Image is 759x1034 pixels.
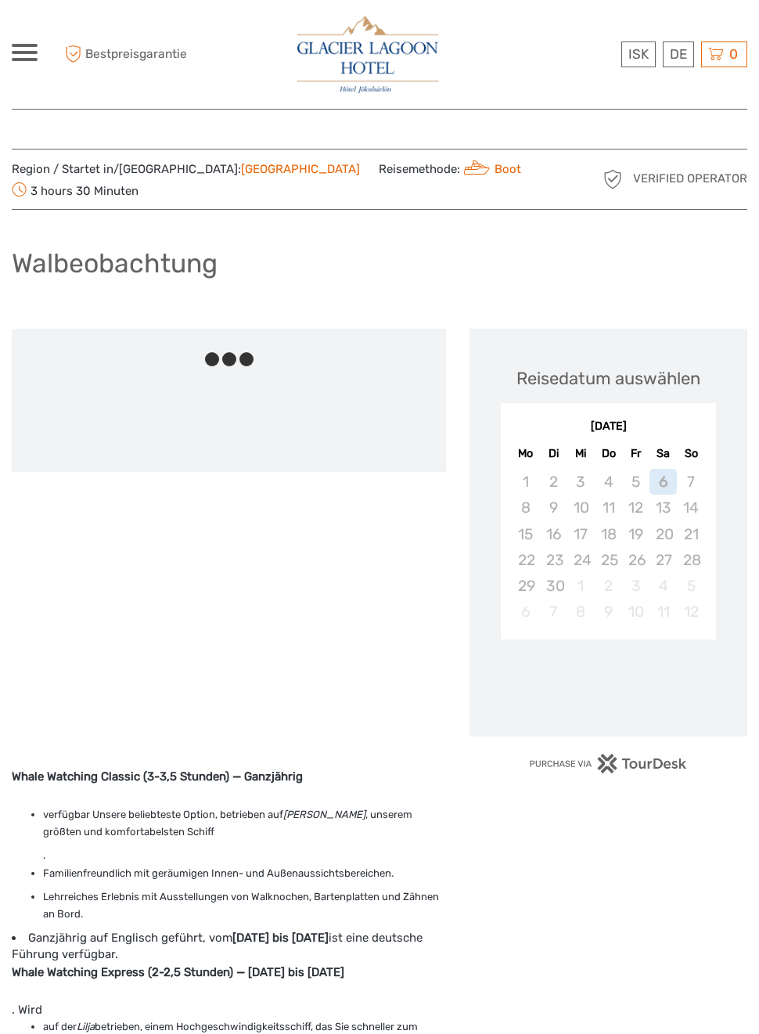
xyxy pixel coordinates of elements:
[622,521,649,547] div: Not available Freitag, 19. September 2025
[595,599,622,625] div: Not available Donnerstag, 9. Oktober 2025
[540,573,567,599] div: Not available Dienstag, 30. September 2025
[43,806,446,841] li: verfügbar Unsere beliebteste Option, betrieben auf , unserem größten und komfortabelsten Schiff
[677,495,704,521] div: Not available Sonntag, 14. September 2025
[677,547,704,573] div: Not available Sonntag, 28. September 2025
[649,443,677,464] div: Sa
[677,469,704,495] div: Not available Sonntag, 7. September 2025
[512,573,539,599] div: Not available Montag, 29. September 2025
[512,469,539,495] div: Not available Montag, 1. September 2025
[12,247,218,279] h1: Walbeobachtung
[540,599,567,625] div: Not available Dienstag, 7. Oktober 2025
[595,495,622,521] div: Not available Donnerstag, 11. September 2025
[12,769,303,784] strong: Whale Watching Classic (3-3,5 Stunden) — Ganzjährig
[567,547,595,573] div: Not available Mittwoch, 24. September 2025
[512,547,539,573] div: Not available Montag, 22. September 2025
[603,679,613,690] div: Loading...
[677,443,704,464] div: So
[595,469,622,495] div: Not available Donnerstag, 4. September 2025
[622,573,649,599] div: Not available Freitag, 3. Oktober 2025
[232,931,329,945] strong: [DATE] bis [DATE]
[649,495,677,521] div: Not available Samstag, 13. September 2025
[512,443,539,464] div: Mo
[77,1021,95,1032] em: Lilja
[501,419,716,435] div: [DATE]
[512,599,539,625] div: Not available Montag, 6. Oktober 2025
[12,965,344,979] strong: Whale Watching Express (2-2,5 Stunden) — [DATE] bis [DATE]
[595,443,622,464] div: Do
[512,521,539,547] div: Not available Montag, 15. September 2025
[622,469,649,495] div: Not available Freitag, 5. September 2025
[595,573,622,599] div: Not available Donnerstag, 2. Oktober 2025
[43,888,446,924] li: Lehrreiches Erlebnis mit Ausstellungen von Walknochen, Bartenplatten und Zähnen an Bord.
[61,41,196,67] span: Bestpreisgarantie
[12,806,446,924] ul: .
[12,179,138,201] span: 3 hours 30 Minuten
[567,599,595,625] div: Not available Mittwoch, 8. Oktober 2025
[600,167,625,192] img: verified_operator_grey_128.png
[516,366,700,391] div: Reisedatum auswählen
[649,599,677,625] div: Not available Samstag, 11. Oktober 2025
[12,930,446,964] li: Ganzjährig auf Englisch geführt, vom ist eine deutsche Führung verfügbar.
[677,573,704,599] div: Not available Sonntag, 5. Oktober 2025
[628,46,649,62] span: ISK
[12,161,360,178] span: Region / Startet in/[GEOGRAPHIC_DATA]:
[529,754,688,773] img: PurchaseViaTourDesk.png
[460,162,521,176] a: Boot
[677,521,704,547] div: Not available Sonntag, 21. September 2025
[283,809,365,820] em: [PERSON_NAME]
[663,41,694,67] div: DE
[540,495,567,521] div: Not available Dienstag, 9. September 2025
[633,171,747,187] span: Verified Operator
[649,521,677,547] div: Not available Samstag, 20. September 2025
[649,469,677,495] div: Not available Samstag, 6. September 2025
[512,495,539,521] div: Not available Montag, 8. September 2025
[43,865,446,882] li: Familienfreundlich mit geräumigen Innen- und Außenaussichtsbereichen.
[595,521,622,547] div: Not available Donnerstag, 18. September 2025
[649,573,677,599] div: Not available Samstag, 4. Oktober 2025
[297,16,438,93] img: 2790-86ba44ba-e5e5-4a53-8ab7-28051417b7bc_logo_big.jpg
[540,521,567,547] div: Not available Dienstag, 16. September 2025
[622,599,649,625] div: Not available Freitag, 10. Oktober 2025
[677,599,704,625] div: Not available Sonntag, 12. Oktober 2025
[595,547,622,573] div: Not available Donnerstag, 25. September 2025
[505,469,710,625] div: month 2025-09
[567,573,595,599] div: Not available Mittwoch, 1. Oktober 2025
[567,443,595,464] div: Mi
[241,162,360,176] a: [GEOGRAPHIC_DATA]
[540,443,567,464] div: Di
[567,495,595,521] div: Not available Mittwoch, 10. September 2025
[622,547,649,573] div: Not available Freitag, 26. September 2025
[622,495,649,521] div: Not available Freitag, 12. September 2025
[567,521,595,547] div: Not available Mittwoch, 17. September 2025
[649,547,677,573] div: Not available Samstag, 27. September 2025
[379,157,521,179] span: Reisemethode:
[540,469,567,495] div: Not available Dienstag, 2. September 2025
[540,547,567,573] div: Not available Dienstag, 23. September 2025
[567,469,595,495] div: Not available Mittwoch, 3. September 2025
[622,443,649,464] div: Fr
[727,46,740,62] span: 0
